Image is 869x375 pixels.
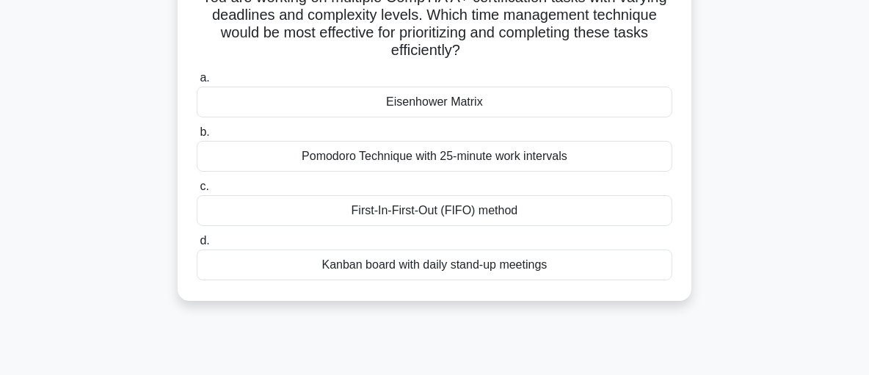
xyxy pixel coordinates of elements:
div: Eisenhower Matrix [197,87,672,117]
span: b. [200,125,209,138]
span: a. [200,71,209,84]
div: First-In-First-Out (FIFO) method [197,195,672,226]
div: Kanban board with daily stand-up meetings [197,250,672,280]
span: d. [200,234,209,247]
div: Pomodoro Technique with 25-minute work intervals [197,141,672,172]
span: c. [200,180,208,192]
